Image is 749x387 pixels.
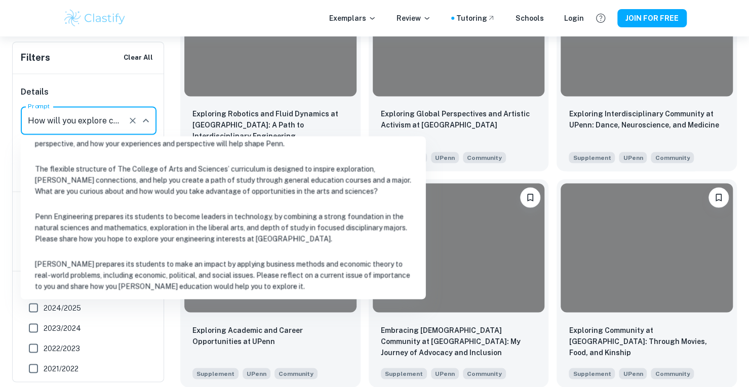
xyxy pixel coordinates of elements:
[126,113,140,127] button: Clear
[564,13,584,24] a: Login
[381,324,537,358] p: Embracing LGBTQ+ Community at Penn: My Journey of Advocacy and Inclusion
[463,367,506,379] span: How will you explore community at Penn? Consider how Penn will help shape your perspective and id...
[431,368,459,379] span: UPenn
[121,50,155,65] button: Clear All
[25,205,422,250] li: Penn Engineering prepares its students to become leaders in technology, by combining a strong fou...
[708,187,729,207] button: Please log in to bookmark exemplars
[381,368,427,379] span: Supplement
[381,108,537,131] p: Exploring Global Perspectives and Artistic Activism at Penn
[21,51,50,65] h6: Filters
[44,322,81,333] span: 2023/2024
[520,187,540,207] button: Please log in to bookmark exemplars
[44,363,78,374] span: 2021/2022
[651,151,694,163] span: How will you explore community at Penn? Consider how Penn will help shape your perspective and id...
[397,13,431,24] p: Review
[192,324,348,347] p: Exploring Academic and Career Opportunities at UPenn
[329,13,376,24] p: Exemplars
[569,152,615,163] span: Supplement
[431,152,459,163] span: UPenn
[569,324,725,358] p: Exploring Community at Penn: Through Movies, Food, and Kinship
[279,369,313,378] span: Community
[21,86,156,98] h6: Details
[569,108,725,131] p: Exploring Interdisciplinary Community at UPenn: Dance, Neuroscience, and Medicine
[655,153,690,162] span: Community
[651,367,694,379] span: How will you explore community at Penn? Consider how Penn will help shape your perspective and id...
[243,368,270,379] span: UPenn
[467,369,502,378] span: Community
[619,368,647,379] span: UPenn
[557,179,737,387] a: Please log in to bookmark exemplarsExploring Community at Penn: Through Movies, Food, and Kinship...
[139,113,153,127] button: Close
[569,368,615,379] span: Supplement
[25,157,422,203] li: The flexible structure of The College of Arts and Sciences’ curriculum is designed to inspire exp...
[456,13,495,24] a: Tutoring
[467,153,502,162] span: Community
[592,10,609,27] button: Help and Feedback
[44,302,81,313] span: 2024/2025
[463,151,506,163] span: How will you explore community at Penn? Consider how Penn will help shape your perspective and id...
[44,342,80,354] span: 2022/2023
[28,102,50,110] label: Prompt
[25,252,422,298] li: [PERSON_NAME] prepares its students to make an impact by applying business methods and economic t...
[192,108,348,142] p: Exploring Robotics and Fluid Dynamics at Penn: A Path to Interdisciplinary Engineering
[617,9,687,27] button: JOIN FOR FREE
[516,13,544,24] a: Schools
[192,368,239,379] span: Supplement
[619,152,647,163] span: UPenn
[274,367,318,379] span: How will you explore community at Penn? Consider how Penn will help shape your perspective and id...
[369,179,549,387] a: Please log in to bookmark exemplarsEmbracing LGBTQ+ Community at Penn: My Journey of Advocacy and...
[655,369,690,378] span: Community
[63,8,127,28] img: Clastify logo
